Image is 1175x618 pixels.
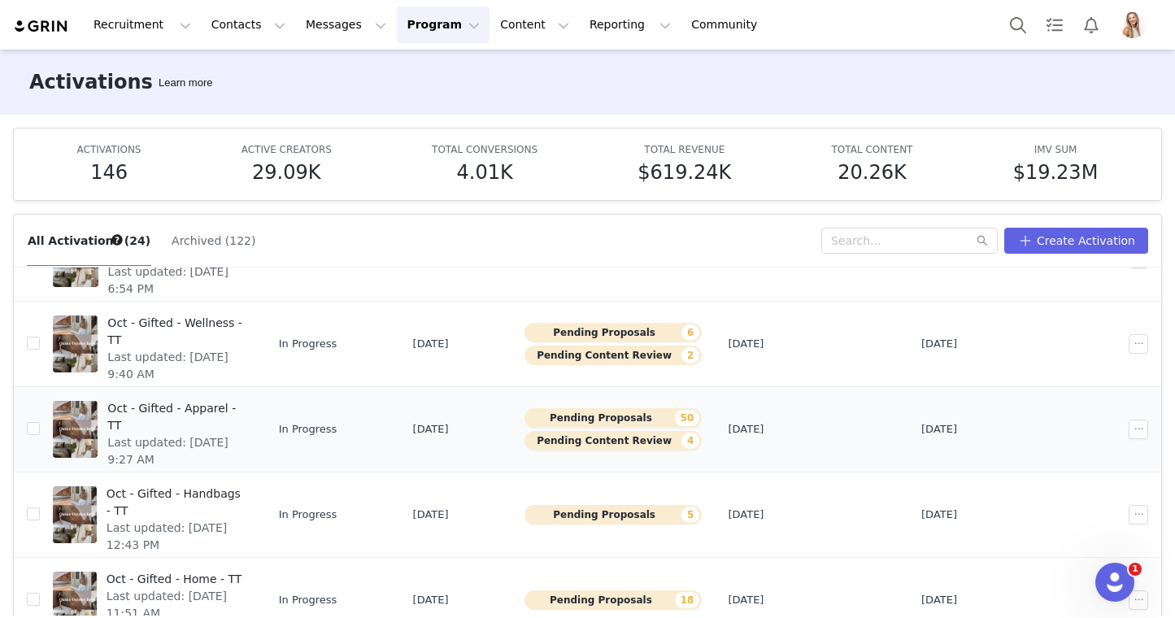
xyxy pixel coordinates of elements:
[279,421,337,437] span: In Progress
[107,434,242,468] span: Last updated: [DATE] 9:27 AM
[1004,228,1148,254] button: Create Activation
[90,158,128,187] h5: 146
[279,592,337,608] span: In Progress
[524,431,702,450] button: Pending Content Review4
[107,315,242,349] span: Oct - Gifted - Wellness - TT
[107,485,243,520] span: Oct - Gifted - Handbags - TT
[728,507,764,523] span: [DATE]
[1000,7,1036,43] button: Search
[53,311,253,376] a: Oct - Gifted - Wellness - TTLast updated: [DATE] 9:40 AM
[524,346,702,365] button: Pending Content Review2
[1110,12,1162,38] button: Profile
[242,144,332,155] span: ACTIVE CREATORS
[1013,158,1099,187] h5: $19.23M
[838,158,906,187] h5: 20.26K
[413,592,449,608] span: [DATE]
[524,505,702,524] button: Pending Proposals5
[107,571,243,588] span: Oct - Gifted - Home - TT
[728,592,764,608] span: [DATE]
[279,336,337,352] span: In Progress
[921,421,957,437] span: [DATE]
[107,349,242,383] span: Last updated: [DATE] 9:40 AM
[413,336,449,352] span: [DATE]
[638,158,731,187] h5: $619.24K
[1037,7,1073,43] a: Tasks
[432,144,537,155] span: TOTAL CONVERSIONS
[110,233,124,247] div: Tooltip anchor
[29,67,153,97] h3: Activations
[171,228,256,254] button: Archived (122)
[1120,12,1146,38] img: 22808846-06dd-4d6e-a5f5-c90265dabeaf.jpg
[681,7,774,43] a: Community
[728,421,764,437] span: [DATE]
[77,144,141,155] span: ACTIVATIONS
[413,507,449,523] span: [DATE]
[296,7,396,43] button: Messages
[524,590,702,610] button: Pending Proposals18
[155,75,215,91] div: Tooltip anchor
[13,19,70,34] img: grin logo
[821,228,998,254] input: Search...
[832,144,913,155] span: TOTAL CONTENT
[524,323,702,342] button: Pending Proposals6
[580,7,681,43] button: Reporting
[524,408,702,428] button: Pending Proposals50
[644,144,725,155] span: TOTAL REVENUE
[921,336,957,352] span: [DATE]
[921,507,957,523] span: [DATE]
[457,158,513,187] h5: 4.01K
[53,226,253,291] a: Nov - Gifted - Home - IGLast updated: [DATE] 6:54 PM
[53,397,253,462] a: Oct - Gifted - Apparel - TTLast updated: [DATE] 9:27 AM
[279,507,337,523] span: In Progress
[397,7,490,43] button: Program
[252,158,320,187] h5: 29.09K
[107,520,243,554] span: Last updated: [DATE] 12:43 PM
[107,400,242,434] span: Oct - Gifted - Apparel - TT
[1095,563,1134,602] iframe: Intercom live chat
[413,421,449,437] span: [DATE]
[1129,563,1142,576] span: 1
[490,7,579,43] button: Content
[108,263,243,298] span: Last updated: [DATE] 6:54 PM
[202,7,295,43] button: Contacts
[53,482,253,547] a: Oct - Gifted - Handbags - TTLast updated: [DATE] 12:43 PM
[1073,7,1109,43] button: Notifications
[728,336,764,352] span: [DATE]
[1034,144,1077,155] span: IMV SUM
[27,228,151,254] button: All Activations (24)
[84,7,201,43] button: Recruitment
[921,592,957,608] span: [DATE]
[977,235,988,246] i: icon: search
